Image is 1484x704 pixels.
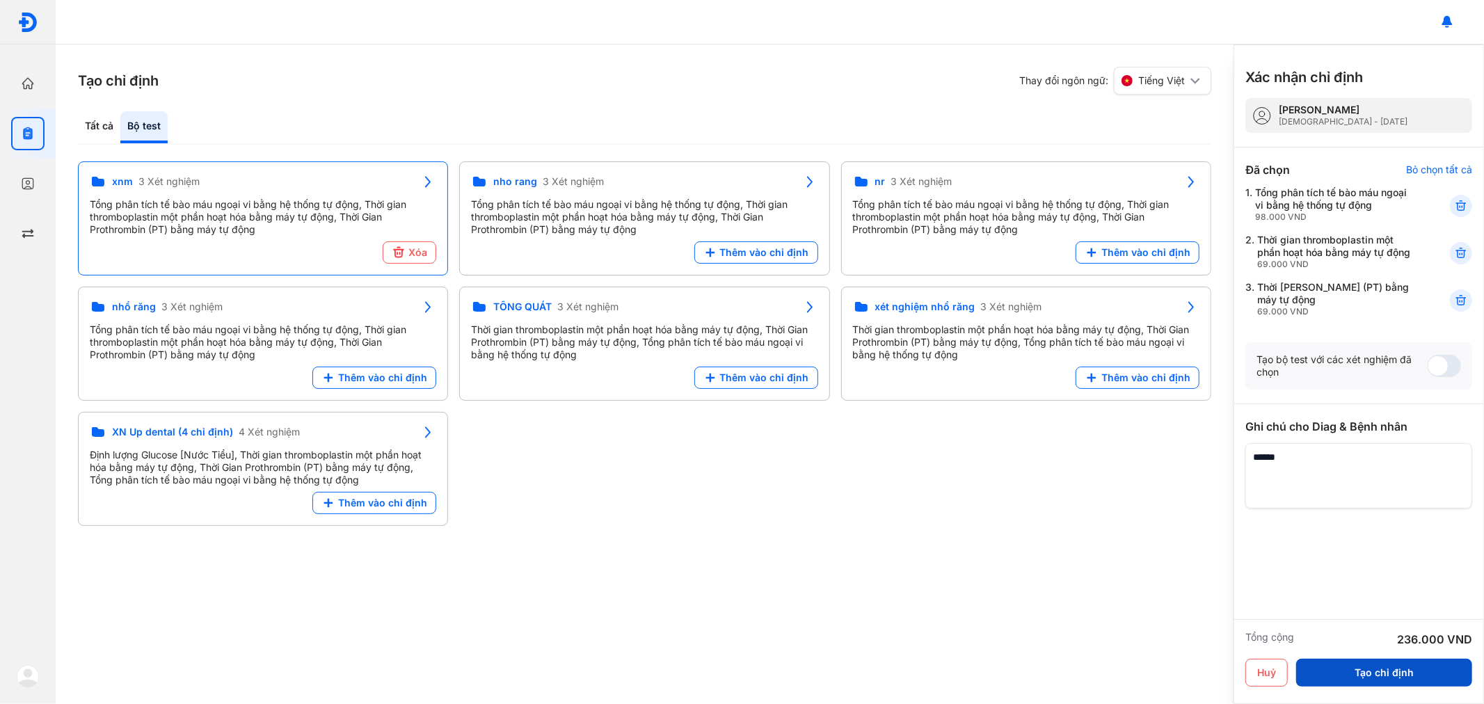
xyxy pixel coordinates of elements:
div: Đã chọn [1245,161,1290,178]
div: Thời [PERSON_NAME] (PT) bằng máy tự động [1257,281,1416,317]
div: [DEMOGRAPHIC_DATA] - [DATE] [1279,116,1407,127]
div: Tổng cộng [1245,631,1294,648]
div: 3. [1245,281,1416,317]
span: xnm [112,175,133,188]
button: Thêm vào chỉ định [694,367,818,389]
div: Tất cả [78,111,120,143]
div: Tổng phân tích tế bào máu ngoại vi bằng hệ thống tự động, Thời gian thromboplastin một phần hoạt ... [90,198,436,236]
div: 69.000 VND [1257,259,1416,270]
div: 236.000 VND [1397,631,1472,648]
span: xét nghiệm nhổ răng [875,301,975,313]
div: Thay đổi ngôn ngữ: [1019,67,1211,95]
div: 1. [1245,186,1416,223]
div: Bỏ chọn tất cả [1406,163,1472,176]
span: TỔNG QUÁT [493,301,552,313]
span: nhổ răng [112,301,156,313]
div: Tổng phân tích tế bào máu ngoại vi bằng hệ thống tự động, Thời gian thromboplastin một phần hoạt ... [853,198,1199,236]
button: Tạo chỉ định [1296,659,1472,687]
span: Thêm vào chỉ định [720,246,809,259]
div: Định lượng Glucose [Nước Tiểu], Thời gian thromboplastin một phần hoạt hóa bằng máy tự động, Thời... [90,449,436,486]
button: Thêm vào chỉ định [1076,241,1199,264]
span: nho rang [493,175,537,188]
span: nr [875,175,886,188]
div: 98.000 VND [1255,211,1416,223]
h3: Xác nhận chỉ định [1245,67,1363,87]
span: Xóa [408,246,427,259]
button: Huỷ [1245,659,1288,687]
span: 3 Xét nghiệm [891,175,952,188]
span: Thêm vào chỉ định [1101,246,1190,259]
span: 4 Xét nghiệm [239,426,300,438]
div: 69.000 VND [1257,306,1416,317]
div: Tổng phân tích tế bào máu ngoại vi bằng hệ thống tự động, Thời gian thromboplastin một phần hoạt ... [90,323,436,361]
span: 3 Xét nghiệm [161,301,223,313]
div: [PERSON_NAME] [1279,104,1407,116]
span: XN Up dental (4 chỉ định) [112,426,233,438]
img: logo [17,665,39,687]
span: Thêm vào chỉ định [1101,371,1190,384]
span: Thêm vào chỉ định [338,497,427,509]
img: logo [17,12,38,33]
div: Bộ test [120,111,168,143]
button: Thêm vào chỉ định [312,367,436,389]
h3: Tạo chỉ định [78,71,159,90]
span: Tiếng Việt [1138,74,1185,87]
div: 2. [1245,234,1416,270]
div: Tạo bộ test với các xét nghiệm đã chọn [1256,353,1428,378]
button: Thêm vào chỉ định [312,492,436,514]
span: Thêm vào chỉ định [338,371,427,384]
span: Thêm vào chỉ định [720,371,809,384]
div: Thời gian thromboplastin một phần hoạt hóa bằng máy tự động, Thời Gian Prothrombin (PT) bằng máy ... [471,323,817,361]
div: Tổng phân tích tế bào máu ngoại vi bằng hệ thống tự động, Thời gian thromboplastin một phần hoạt ... [471,198,817,236]
button: Thêm vào chỉ định [694,241,818,264]
div: Ghi chú cho Diag & Bệnh nhân [1245,418,1472,435]
div: Tổng phân tích tế bào máu ngoại vi bằng hệ thống tự động [1255,186,1416,223]
div: Thời gian thromboplastin một phần hoạt hóa bằng máy tự động, Thời Gian Prothrombin (PT) bằng máy ... [853,323,1199,361]
span: 3 Xét nghiệm [138,175,200,188]
span: 3 Xét nghiệm [557,301,619,313]
span: 3 Xét nghiệm [543,175,604,188]
span: 3 Xét nghiệm [981,301,1042,313]
div: Thời gian thromboplastin một phần hoạt hóa bằng máy tự động [1257,234,1416,270]
button: Thêm vào chỉ định [1076,367,1199,389]
button: Xóa [383,241,436,264]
